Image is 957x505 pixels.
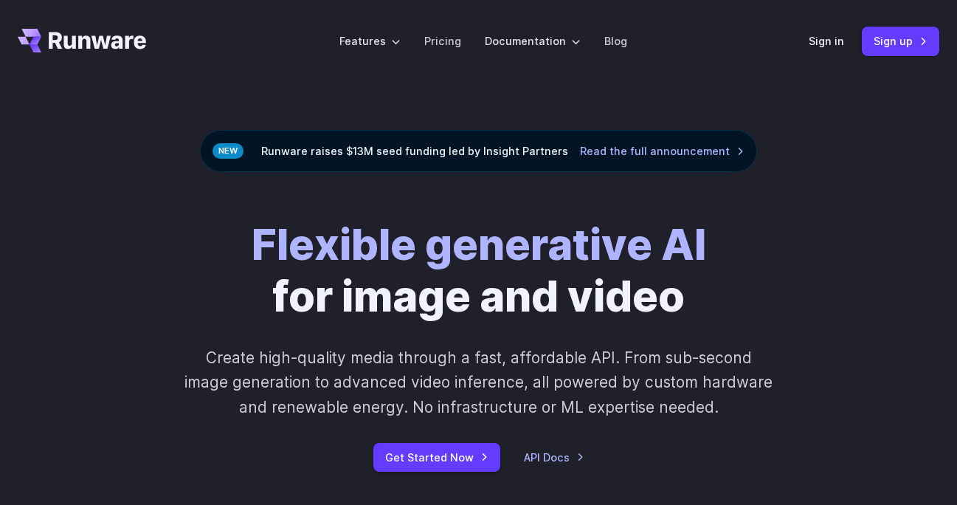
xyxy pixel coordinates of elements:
[184,346,773,419] p: Create high-quality media through a fast, affordable API. From sub-second image generation to adv...
[200,130,757,172] div: Runware raises $13M seed funding led by Insight Partners
[424,32,461,49] a: Pricing
[18,29,146,52] a: Go to /
[252,219,706,270] strong: Flexible generative AI
[604,32,627,49] a: Blog
[524,449,584,466] a: API Docs
[339,32,401,49] label: Features
[485,32,581,49] label: Documentation
[862,27,939,55] a: Sign up
[252,219,706,322] h1: for image and video
[580,142,744,159] a: Read the full announcement
[373,443,500,472] a: Get Started Now
[809,32,844,49] a: Sign in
